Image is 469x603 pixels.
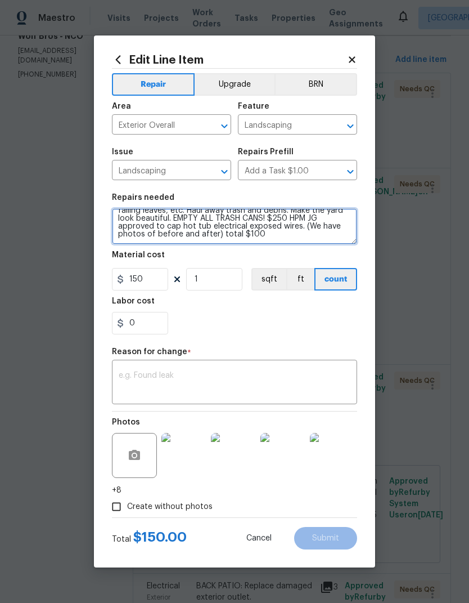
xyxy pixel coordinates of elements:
button: Open [217,118,232,134]
textarea: FALL YARD CLEANUP: TRIM TREE BRANCHES AT FRONT YARD TREE. [PERSON_NAME] leaves and haul away; Cle... [112,208,357,244]
span: Create without photos [127,501,213,513]
h5: Area [112,102,131,110]
button: BRN [274,73,357,96]
button: sqft [251,268,286,291]
h5: Repairs Prefill [238,148,294,156]
button: count [314,268,357,291]
h5: Issue [112,148,133,156]
button: Cancel [228,527,290,550]
span: Cancel [246,534,272,543]
span: Submit [312,534,339,543]
h5: Material cost [112,251,165,259]
button: ft [286,268,314,291]
span: $ 150.00 [133,530,187,544]
button: Open [342,164,358,180]
h2: Edit Line Item [112,53,347,66]
h5: Labor cost [112,297,155,305]
button: Repair [112,73,195,96]
h5: Reason for change [112,348,187,356]
span: +8 [112,485,121,496]
button: Upgrade [195,73,275,96]
h5: Photos [112,418,140,426]
button: Open [342,118,358,134]
button: Submit [294,527,357,550]
div: Total [112,531,187,545]
h5: Repairs needed [112,194,174,202]
h5: Feature [238,102,269,110]
button: Open [217,164,232,180]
